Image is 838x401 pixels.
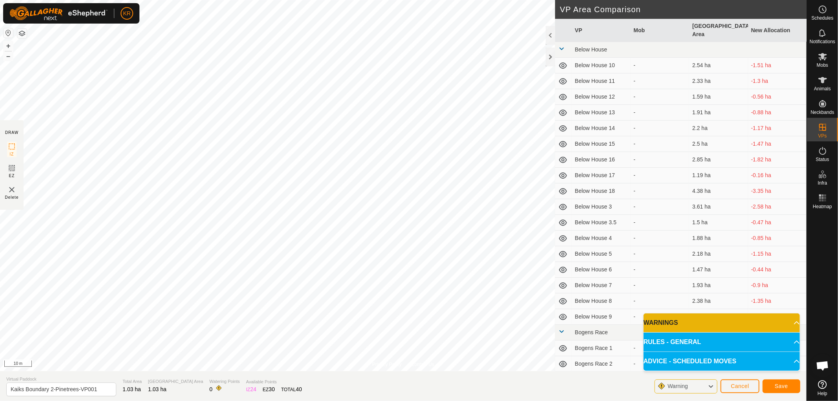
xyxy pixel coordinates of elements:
td: -0.85 ha [748,231,807,246]
td: -1.3 ha [748,73,807,89]
td: Below House 13 [572,105,630,121]
div: - [634,250,686,258]
td: 4.38 ha [689,183,748,199]
div: - [634,108,686,117]
span: Status [816,157,829,162]
span: Neckbands [810,110,834,115]
span: 40 [296,386,302,392]
div: - [634,234,686,242]
td: -1.83 ha [748,309,807,325]
div: - [634,140,686,148]
span: EZ [9,173,15,179]
div: - [634,344,686,352]
td: 1.88 ha [689,231,748,246]
div: - [634,203,686,211]
td: 2.86 ha [689,309,748,325]
td: -1.17 ha [748,121,807,136]
th: VP [572,19,630,42]
div: EZ [263,385,275,394]
div: - [634,187,686,195]
span: IZ [10,151,14,157]
button: Map Layers [17,29,27,38]
span: Help [818,391,827,396]
p-accordion-header: ADVICE - SCHEDULED MOVES [644,352,800,371]
a: Contact Us [411,361,434,368]
span: Mobs [817,63,828,68]
span: Delete [5,194,19,200]
span: Bogens Race [575,329,608,335]
button: Cancel [721,379,759,393]
td: Below House 10 [572,58,630,73]
p-accordion-header: RULES - GENERAL [644,333,800,352]
td: 1.5 ha [689,215,748,231]
div: - [634,171,686,179]
td: Below House 8 [572,293,630,309]
td: Below House 16 [572,152,630,168]
td: Below House 15 [572,136,630,152]
td: -1.82 ha [748,152,807,168]
a: Privacy Policy [372,361,402,368]
button: Save [763,379,800,393]
td: -1.15 ha [748,246,807,262]
td: 1.59 ha [689,89,748,105]
td: 1.91 ha [689,105,748,121]
td: Below House 9 [572,309,630,325]
span: Heatmap [813,204,832,209]
td: -2.58 ha [748,199,807,215]
td: 2.38 ha [689,293,748,309]
td: 2.18 ha [689,246,748,262]
td: 2.85 ha [689,152,748,168]
td: Below House 7 [572,278,630,293]
span: 24 [250,386,257,392]
th: New Allocation [748,19,807,42]
td: 2.33 ha [689,73,748,89]
span: RULES - GENERAL [644,337,701,347]
span: VPs [818,134,827,138]
div: - [634,77,686,85]
td: 1.19 ha [689,168,748,183]
div: - [634,297,686,305]
span: Infra [818,181,827,185]
span: 1.03 ha [148,386,167,392]
button: – [4,51,13,61]
span: WARNINGS [644,318,678,328]
div: Open chat [811,354,834,377]
img: VP [7,185,17,194]
td: -0.88 ha [748,105,807,121]
span: Cancel [731,383,749,389]
td: 2.2 ha [689,121,748,136]
td: -0.16 ha [748,168,807,183]
div: DRAW [5,130,18,135]
td: -0.56 ha [748,89,807,105]
td: -0.47 ha [748,215,807,231]
span: 30 [269,386,275,392]
span: Save [775,383,788,389]
h2: VP Area Comparison [560,5,807,14]
td: -0.9 ha [748,278,807,293]
span: Total Area [123,378,142,385]
div: IZ [246,385,256,394]
td: Below House 4 [572,231,630,246]
div: - [634,360,686,368]
td: Bogens Race 2 [572,356,630,372]
span: Below House [575,46,607,53]
th: [GEOGRAPHIC_DATA] Area [689,19,748,42]
div: - [634,266,686,274]
th: Mob [631,19,689,42]
div: - [634,313,686,321]
td: -0.44 ha [748,262,807,278]
div: - [634,93,686,101]
td: Below House 17 [572,168,630,183]
td: Below House 3.5 [572,215,630,231]
span: Available Points [246,379,302,385]
button: Reset Map [4,28,13,38]
span: [GEOGRAPHIC_DATA] Area [148,378,203,385]
p-accordion-header: WARNINGS [644,313,800,332]
td: Bogens Race 1 [572,341,630,356]
span: 0 [209,386,213,392]
span: KR [123,9,130,18]
td: 2.5 ha [689,136,748,152]
span: Notifications [810,39,835,44]
div: - [634,218,686,227]
span: Watering Points [209,378,240,385]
